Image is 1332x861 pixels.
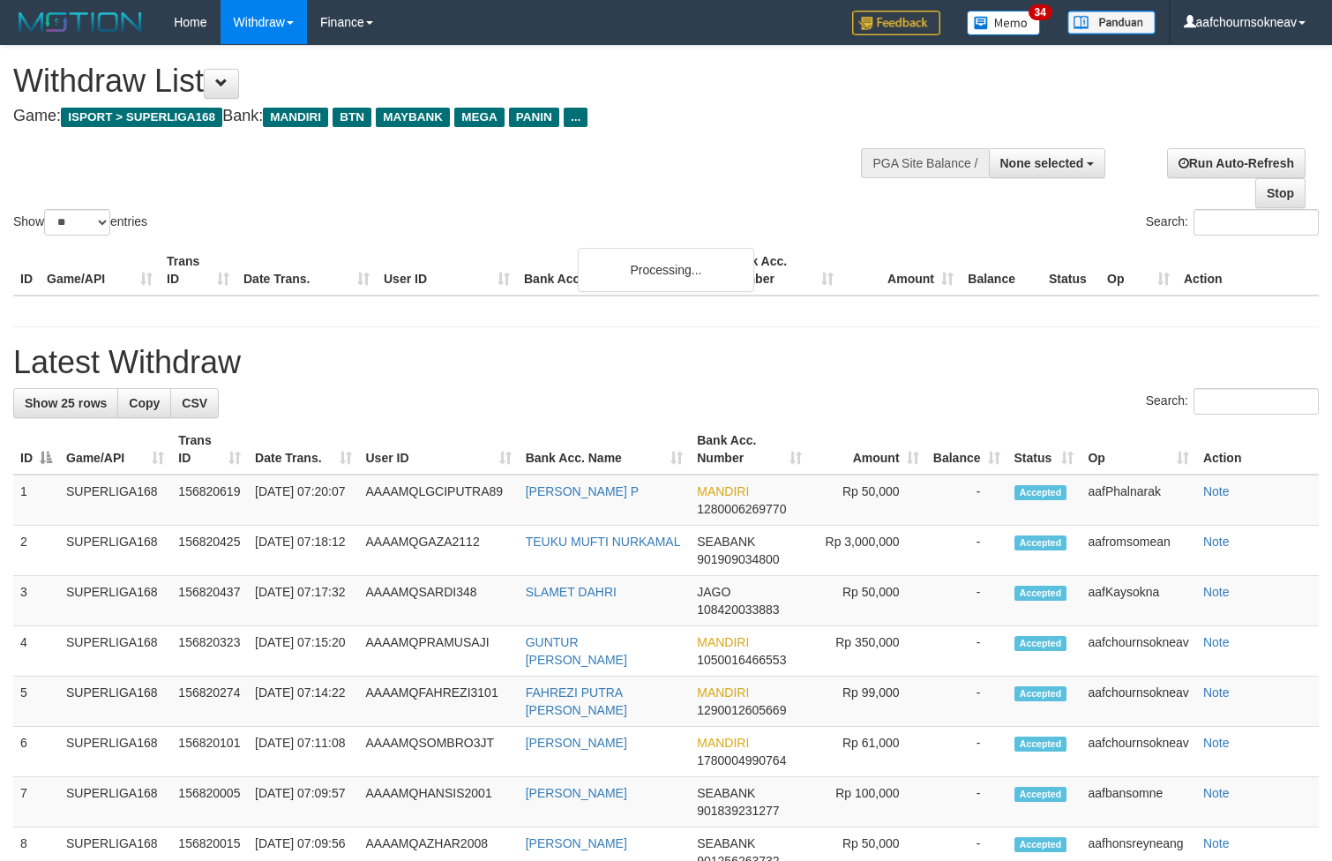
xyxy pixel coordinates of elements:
td: SUPERLIGA168 [59,576,171,626]
td: aafPhalnarak [1081,475,1195,526]
span: Accepted [1014,787,1067,802]
a: Note [1203,635,1230,649]
select: Showentries [44,209,110,236]
th: Balance: activate to sort column ascending [926,424,1007,475]
span: Copy 1290012605669 to clipboard [697,703,786,717]
td: 156820437 [171,576,248,626]
a: Note [1203,484,1230,498]
a: [PERSON_NAME] P [526,484,639,498]
span: BTN [333,108,371,127]
span: None selected [1000,156,1084,170]
input: Search: [1194,209,1319,236]
span: SEABANK [697,535,755,549]
div: Processing... [578,248,754,292]
td: AAAAMQFAHREZI3101 [359,677,519,727]
a: Note [1203,836,1230,850]
td: AAAAMQHANSIS2001 [359,777,519,827]
td: [DATE] 07:15:20 [248,626,358,677]
span: Copy 1280006269770 to clipboard [697,502,786,516]
span: Copy 901909034800 to clipboard [697,552,779,566]
span: MANDIRI [697,484,749,498]
span: ... [564,108,587,127]
a: TEUKU MUFTI NURKAMAL [526,535,681,549]
span: MANDIRI [697,685,749,700]
a: FAHREZI PUTRA [PERSON_NAME] [526,685,627,717]
td: aafbansomne [1081,777,1195,827]
span: Copy [129,396,160,410]
th: Bank Acc. Number: activate to sort column ascending [690,424,809,475]
span: Accepted [1014,737,1067,752]
a: [PERSON_NAME] [526,786,627,800]
span: Accepted [1014,636,1067,651]
td: 156820425 [171,526,248,576]
td: [DATE] 07:17:32 [248,576,358,626]
th: ID: activate to sort column descending [13,424,59,475]
td: AAAAMQLGCIPUTRA89 [359,475,519,526]
td: Rp 99,000 [809,677,925,727]
span: Copy 1050016466553 to clipboard [697,653,786,667]
td: Rp 50,000 [809,576,925,626]
th: Bank Acc. Number [721,245,841,296]
th: Balance [961,245,1042,296]
th: User ID [377,245,517,296]
span: PANIN [509,108,559,127]
a: Run Auto-Refresh [1167,148,1306,178]
th: User ID: activate to sort column ascending [359,424,519,475]
th: Bank Acc. Name: activate to sort column ascending [519,424,691,475]
td: - [926,526,1007,576]
h1: Latest Withdraw [13,345,1319,380]
td: aafchournsokneav [1081,626,1195,677]
a: [PERSON_NAME] [526,736,627,750]
img: Feedback.jpg [852,11,940,35]
a: Show 25 rows [13,388,118,418]
td: 156820619 [171,475,248,526]
td: AAAAMQSOMBRO3JT [359,727,519,777]
td: SUPERLIGA168 [59,727,171,777]
td: 156820101 [171,727,248,777]
a: SLAMET DAHRI [526,585,617,599]
label: Show entries [13,209,147,236]
td: - [926,777,1007,827]
span: MEGA [454,108,505,127]
th: Bank Acc. Name [517,245,721,296]
td: AAAAMQSARDI348 [359,576,519,626]
a: Note [1203,685,1230,700]
label: Search: [1146,209,1319,236]
span: JAGO [697,585,730,599]
td: - [926,626,1007,677]
td: [DATE] 07:20:07 [248,475,358,526]
th: Amount [841,245,961,296]
td: 156820005 [171,777,248,827]
span: ISPORT > SUPERLIGA168 [61,108,222,127]
th: Status: activate to sort column ascending [1007,424,1081,475]
td: 6 [13,727,59,777]
td: - [926,576,1007,626]
td: 156820274 [171,677,248,727]
span: Copy 108420033883 to clipboard [697,603,779,617]
th: Game/API [40,245,160,296]
span: SEABANK [697,836,755,850]
td: aafchournsokneav [1081,727,1195,777]
td: SUPERLIGA168 [59,626,171,677]
div: PGA Site Balance / [861,148,988,178]
span: 34 [1029,4,1052,20]
a: [PERSON_NAME] [526,836,627,850]
td: SUPERLIGA168 [59,526,171,576]
td: Rp 3,000,000 [809,526,925,576]
span: Accepted [1014,686,1067,701]
a: Note [1203,736,1230,750]
th: Trans ID [160,245,236,296]
img: panduan.png [1067,11,1156,34]
span: Accepted [1014,485,1067,500]
td: SUPERLIGA168 [59,475,171,526]
span: CSV [182,396,207,410]
a: Note [1203,535,1230,549]
th: Op: activate to sort column ascending [1081,424,1195,475]
td: 7 [13,777,59,827]
a: Copy [117,388,171,418]
span: Accepted [1014,837,1067,852]
th: Action [1177,245,1319,296]
span: MANDIRI [697,736,749,750]
label: Search: [1146,388,1319,415]
td: Rp 350,000 [809,626,925,677]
